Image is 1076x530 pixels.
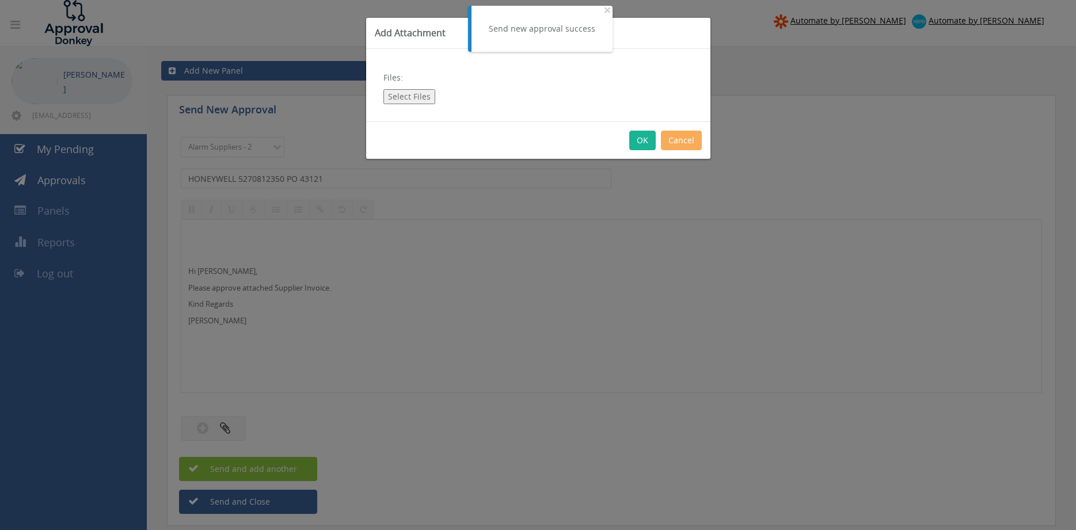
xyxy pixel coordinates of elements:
[366,49,710,121] div: Files:
[489,23,595,35] div: Send new approval success
[375,26,702,40] h3: Add Attachment
[661,131,702,150] button: Cancel
[604,2,611,18] span: ×
[629,131,656,150] button: OK
[383,89,435,104] button: Select Files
